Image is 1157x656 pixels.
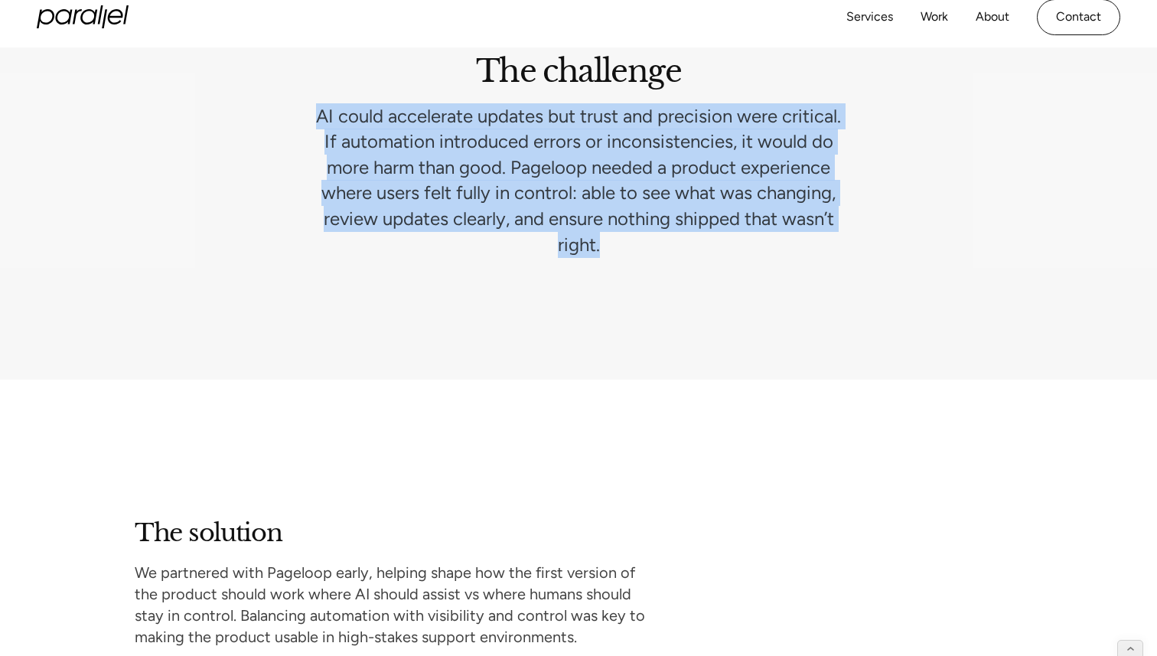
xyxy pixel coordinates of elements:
[135,562,661,648] p: We partnered with Pageloop early, helping shape how the first version of the product should work ...
[135,517,282,550] h2: The solution
[476,51,681,91] h2: The challenge
[976,6,1009,28] a: About
[846,6,893,28] a: Services
[37,5,129,28] a: home
[921,6,948,28] a: Work
[315,103,842,258] p: AI could accelerate updates but trust and precision were critical. If automation introduced error...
